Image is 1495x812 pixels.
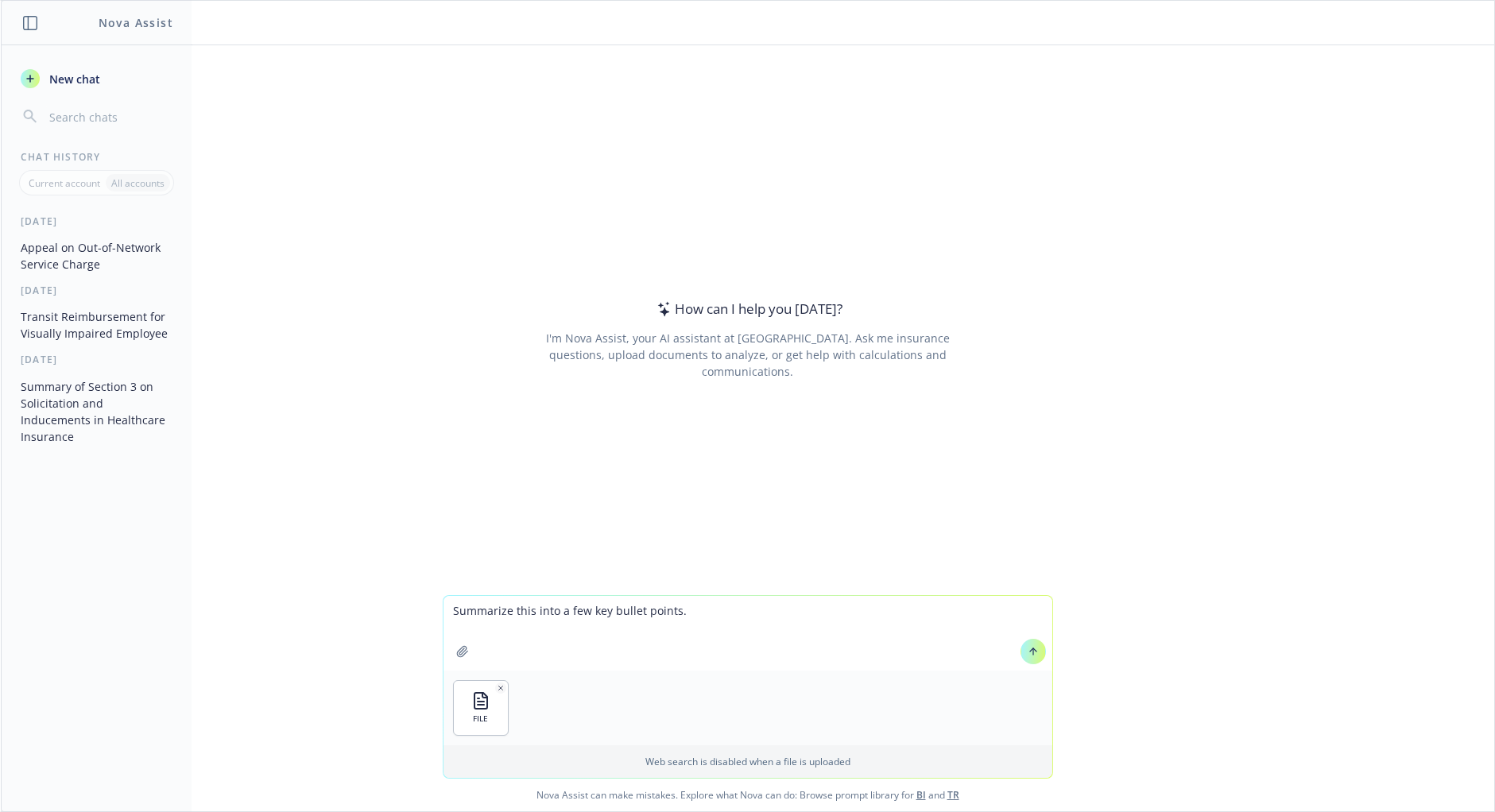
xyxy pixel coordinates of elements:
[453,755,1043,768] p: Web search is disabled when a file is uploaded
[2,353,192,366] div: [DATE]
[473,713,488,724] span: FILE
[14,304,179,346] button: Transit Reimbursement for Visually Impaired Employee
[653,299,842,319] div: How can I help you [DATE]?
[29,176,100,190] p: Current account
[46,106,172,128] input: Search chats
[46,71,100,87] span: New chat
[14,64,179,93] button: New chat
[7,779,1488,811] span: Nova Assist can make mistakes. Explore what Nova can do: Browse prompt library for and
[14,373,179,450] button: Summary of Section 3 on Solicitation and Inducements in Healthcare Insurance
[916,788,926,802] a: BI
[947,788,959,802] a: TR
[524,330,971,380] div: I'm Nova Assist, your AI assistant at [GEOGRAPHIC_DATA]. Ask me insurance questions, upload docum...
[2,284,192,297] div: [DATE]
[111,176,165,190] p: All accounts
[14,234,179,277] button: Appeal on Out-of-Network Service Charge
[99,14,173,31] h1: Nova Assist
[454,681,508,735] button: FILE
[2,215,192,228] div: [DATE]
[2,150,192,164] div: Chat History
[443,596,1052,671] textarea: Summarize this into a few key bullet points.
